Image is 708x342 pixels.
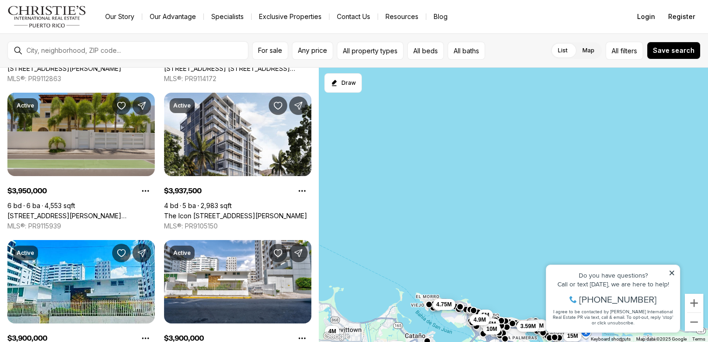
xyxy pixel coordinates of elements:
[487,325,497,333] span: 10M
[298,47,327,54] span: Any price
[517,321,539,332] button: 3.59M
[164,64,311,73] a: 540 AV. DE LA CONSTITUCIÓN AVE #303, SAN JUAN PR, 00901
[164,212,307,220] a: The Icon 1120 ASHFORD AVE #1102, SAN JUAN PR, 00907
[173,102,191,109] p: Active
[204,10,251,23] a: Specialists
[17,102,34,109] p: Active
[252,10,329,23] a: Exclusive Properties
[10,21,134,27] div: Do you have questions?
[432,298,455,310] button: 4.75M
[653,47,695,54] span: Save search
[685,294,703,312] button: Zoom in
[474,316,486,323] span: 4.9M
[269,96,287,115] button: Save Property: The Icon 1120 ASHFORD AVE #1102
[289,96,308,115] button: Share Property
[480,318,500,329] button: 3.5M
[12,57,132,75] span: I agree to be contacted by [PERSON_NAME] International Real Estate PR via text, call & email. To ...
[481,311,489,319] span: 5M
[692,336,705,342] a: Terms (opens in new tab)
[133,96,151,115] button: Share Property
[637,13,655,20] span: Login
[98,10,142,23] a: Our Story
[269,244,287,262] button: Save Property: 13 CALLE RODRÍGUEZ SERRA ST
[478,310,493,321] button: 5M
[528,319,548,330] button: 6.5M
[325,326,340,337] button: 4M
[329,328,336,335] span: 4M
[7,212,155,220] a: 1206 MAGDALENA AVE, SAN JUAN PR, 00907
[612,46,619,56] span: All
[525,320,547,331] button: 6.75M
[292,42,333,60] button: Any price
[668,13,695,20] span: Register
[685,313,703,331] button: Zoom out
[632,7,661,26] button: Login
[10,30,134,36] div: Call or text [DATE], we are here to help!
[38,44,115,53] span: [PHONE_NUMBER]
[7,6,87,28] img: logo
[378,10,426,23] a: Resources
[252,42,288,60] button: For sale
[663,7,701,26] button: Register
[436,300,451,308] span: 4.75M
[636,336,687,342] span: Map data ©2025 Google
[293,182,311,200] button: Property options
[563,330,582,342] button: 15M
[329,10,378,23] button: Contact Us
[7,64,121,73] a: 103 CALLE DEL CRISTO ST, SAN JUAN PR, 00901
[484,320,496,327] span: 3.5M
[289,244,308,262] button: Share Property
[142,10,203,23] a: Our Advantage
[17,249,34,257] p: Active
[448,42,485,60] button: All baths
[173,249,191,257] p: Active
[407,42,444,60] button: All beds
[337,42,404,60] button: All property types
[324,73,362,93] button: Start drawing
[470,314,490,325] button: 4.9M
[567,332,578,340] span: 15M
[575,42,602,59] label: Map
[647,42,701,59] button: Save search
[606,42,643,60] button: Allfilters
[136,182,155,200] button: Property options
[520,323,536,330] span: 3.59M
[112,96,131,115] button: Save Property: 1206 MAGDALENA AVE
[620,46,637,56] span: filters
[133,244,151,262] button: Share Property
[258,47,282,54] span: For sale
[550,42,575,59] label: List
[426,10,455,23] a: Blog
[112,244,131,262] button: Save Property: 13 CALLE RODRÍGUEZ SERRA ST
[483,323,501,335] button: 10M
